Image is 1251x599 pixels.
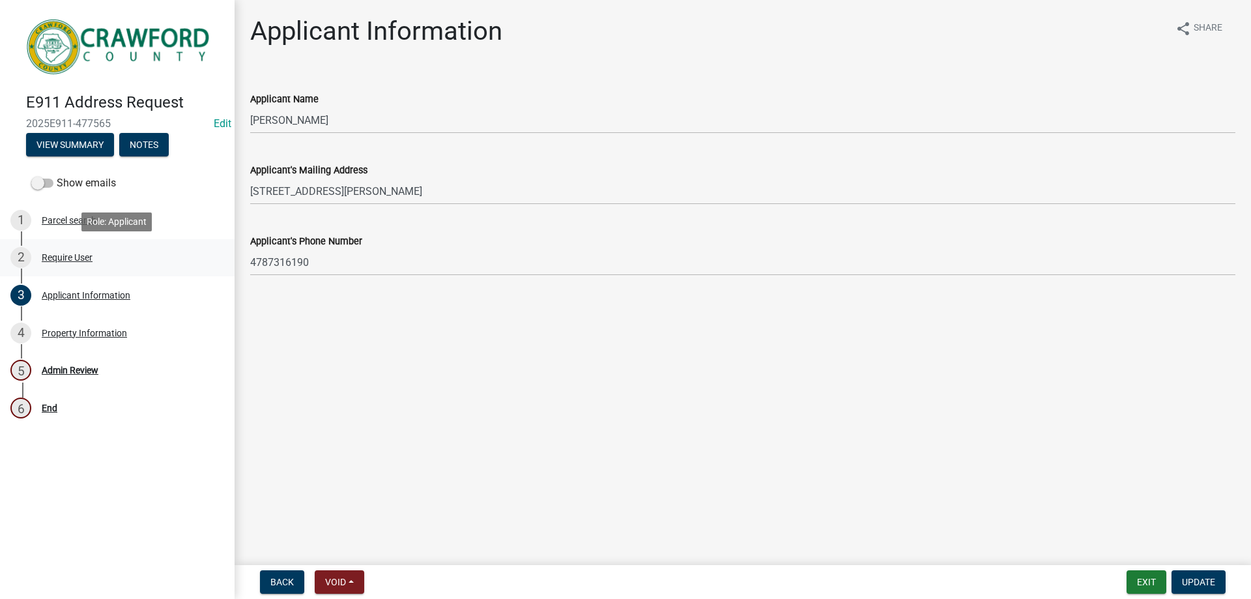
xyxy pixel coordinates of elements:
[315,570,364,594] button: Void
[26,140,114,151] wm-modal-confirm: Summary
[26,133,114,156] button: View Summary
[42,366,98,375] div: Admin Review
[260,570,304,594] button: Back
[1127,570,1166,594] button: Exit
[26,14,214,80] img: Crawford County, Georgia
[1182,577,1215,587] span: Update
[42,216,96,225] div: Parcel search
[10,210,31,231] div: 1
[1165,16,1233,41] button: shareShare
[26,117,208,130] span: 2025E911-477565
[10,247,31,268] div: 2
[10,398,31,418] div: 6
[214,117,231,130] wm-modal-confirm: Edit Application Number
[119,133,169,156] button: Notes
[42,403,57,413] div: End
[42,291,130,300] div: Applicant Information
[42,329,127,338] div: Property Information
[250,95,319,104] label: Applicant Name
[81,212,152,231] div: Role: Applicant
[250,166,367,175] label: Applicant's Mailing Address
[250,237,362,246] label: Applicant's Phone Number
[1194,21,1222,37] span: Share
[42,253,93,262] div: Require User
[31,175,116,191] label: Show emails
[1172,570,1226,594] button: Update
[214,117,231,130] a: Edit
[10,360,31,381] div: 5
[119,140,169,151] wm-modal-confirm: Notes
[325,577,346,587] span: Void
[10,323,31,343] div: 4
[250,16,502,47] h1: Applicant Information
[270,577,294,587] span: Back
[10,285,31,306] div: 3
[26,93,224,112] h4: E911 Address Request
[1175,21,1191,37] i: share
